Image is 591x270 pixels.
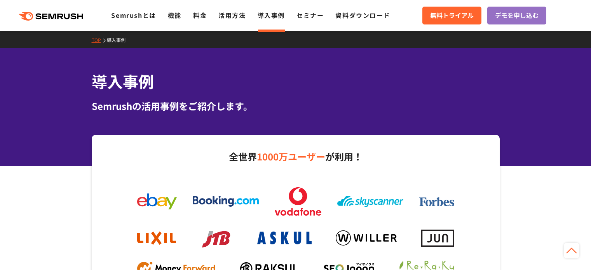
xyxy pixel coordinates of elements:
[257,150,325,163] span: 1000万ユーザー
[193,10,207,20] a: 料金
[296,10,324,20] a: セミナー
[218,10,246,20] a: 活用方法
[422,7,481,24] a: 無料トライアル
[107,37,131,43] a: 導入事例
[258,10,285,20] a: 導入事例
[421,230,454,246] img: jun
[92,37,107,43] a: TOP
[275,187,321,216] img: vodafone
[137,232,176,245] img: lixil
[335,10,390,20] a: 資料ダウンロード
[193,196,259,207] img: booking
[168,10,181,20] a: 機能
[92,99,500,113] div: Semrushの活用事例をご紹介します。
[137,193,177,209] img: ebay
[257,232,312,244] img: askul
[487,7,546,24] a: デモを申し込む
[336,230,397,246] img: willer
[419,197,454,207] img: forbes
[92,70,500,93] h1: 導入事例
[200,227,233,249] img: jtb
[495,10,539,21] span: デモを申し込む
[129,148,462,165] p: 全世界 が利用！
[337,196,403,207] img: skyscanner
[111,10,156,20] a: Semrushとは
[430,10,474,21] span: 無料トライアル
